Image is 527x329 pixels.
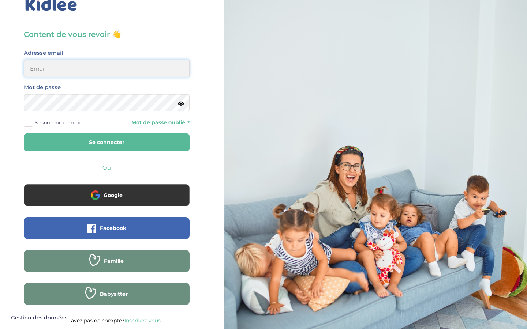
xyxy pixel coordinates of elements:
[24,133,190,151] button: Se connecter
[112,119,189,126] a: Mot de passe oublié ?
[24,48,63,58] label: Adresse email
[104,192,123,199] span: Google
[24,262,190,269] a: Famille
[24,230,190,237] a: Facebook
[102,164,111,171] span: Ou
[11,315,67,321] span: Gestion des données
[24,197,190,204] a: Google
[24,29,190,39] h3: Content de vous revoir 👋
[7,310,72,326] button: Gestion des données
[104,257,124,265] span: Famille
[24,283,190,305] button: Babysitter
[124,317,161,324] a: Inscrivez-vous
[91,190,100,200] img: google.png
[24,184,190,206] button: Google
[24,217,190,239] button: Facebook
[24,250,190,272] button: Famille
[24,83,61,92] label: Mot de passe
[24,316,190,325] p: Vous n’avez pas de compte?
[100,224,126,232] span: Facebook
[24,295,190,302] a: Babysitter
[100,290,128,298] span: Babysitter
[35,118,80,127] span: Se souvenir de moi
[87,224,96,233] img: facebook.png
[24,60,190,77] input: Email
